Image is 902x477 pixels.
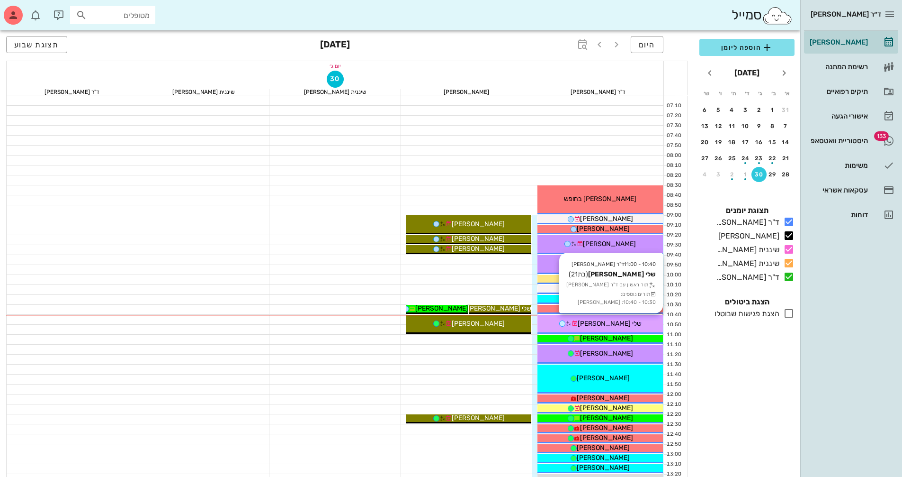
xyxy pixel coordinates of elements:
[804,31,898,54] a: [PERSON_NAME]
[664,251,683,259] div: 09:40
[577,394,630,402] span: [PERSON_NAME]
[751,123,767,129] div: 9
[664,192,683,200] div: 08:40
[751,139,767,146] div: 16
[808,137,868,145] div: היסטוריית וואטסאפ
[724,155,740,162] div: 25
[724,102,740,118] button: 4
[664,381,683,389] div: 11:50
[762,6,793,25] img: SmileCloud logo
[768,85,780,101] th: ב׳
[14,40,59,49] span: תצוגת שבוע
[580,334,633,342] span: [PERSON_NAME]
[532,89,663,95] div: ד"ר [PERSON_NAME]
[741,85,753,101] th: ד׳
[664,440,683,449] div: 12:50
[738,123,753,129] div: 10
[577,374,630,382] span: [PERSON_NAME]
[711,167,726,182] button: 3
[714,85,726,101] th: ו׳
[664,391,683,399] div: 12:00
[577,444,630,452] span: [PERSON_NAME]
[738,155,753,162] div: 24
[724,119,740,134] button: 11
[711,139,726,146] div: 19
[765,107,780,113] div: 1
[711,155,726,162] div: 26
[781,85,794,101] th: א׳
[724,171,740,178] div: 2
[727,85,740,101] th: ה׳
[724,167,740,182] button: 2
[664,122,683,130] div: 07:30
[711,308,779,320] div: הצגת פגישות שבוטלו
[664,112,683,120] div: 07:20
[804,203,898,226] a: דוחות
[664,271,683,279] div: 10:00
[138,89,269,95] div: שיננית [PERSON_NAME]
[664,172,683,180] div: 08:20
[664,331,683,339] div: 11:00
[452,245,505,253] span: [PERSON_NAME]
[808,211,868,219] div: דוחות
[664,132,683,140] div: 07:40
[765,155,780,162] div: 22
[778,107,794,113] div: 31
[664,341,683,349] div: 11:10
[765,151,780,166] button: 22
[738,107,753,113] div: 3
[724,123,740,129] div: 11
[724,107,740,113] div: 4
[751,102,767,118] button: 2
[713,258,779,269] div: שיננית [PERSON_NAME]
[804,154,898,177] a: משימות
[664,281,683,289] div: 10:10
[713,272,779,283] div: ד"ר [PERSON_NAME]
[664,371,683,379] div: 11:40
[578,320,642,328] span: שלי [PERSON_NAME]
[664,401,683,409] div: 12:10
[701,64,718,82] button: חודש הבא
[6,36,67,53] button: תצוגת שבוע
[808,63,868,71] div: רשימת המתנה
[711,119,726,134] button: 12
[778,167,794,182] button: 28
[664,301,683,309] div: 10:30
[804,179,898,202] a: עסקאות אשראי
[467,304,531,312] span: שלי [PERSON_NAME]
[724,151,740,166] button: 25
[452,220,505,228] span: [PERSON_NAME]
[804,80,898,103] a: תיקים רפואיים
[804,105,898,128] a: אישורי הגעה
[731,64,763,83] button: [DATE]
[808,186,868,194] div: עסקאות אשראי
[765,119,780,134] button: 8
[711,171,726,178] div: 3
[765,123,780,129] div: 8
[713,244,779,256] div: שיננית [PERSON_NAME]
[580,404,633,412] span: [PERSON_NAME]
[697,119,713,134] button: 13
[751,119,767,134] button: 9
[751,155,767,162] div: 23
[583,240,636,248] span: [PERSON_NAME]
[808,88,868,95] div: תיקים רפואיים
[778,102,794,118] button: 31
[664,321,683,329] div: 10:50
[874,131,889,141] span: תג
[327,75,343,83] span: 30
[401,89,532,95] div: [PERSON_NAME]
[580,215,633,223] span: [PERSON_NAME]
[765,102,780,118] button: 1
[327,71,344,88] button: 30
[577,464,630,472] span: [PERSON_NAME]
[711,135,726,150] button: 19
[738,171,753,178] div: 1
[664,411,683,419] div: 12:20
[697,123,713,129] div: 13
[7,61,663,71] div: יום ג׳
[724,135,740,150] button: 18
[269,89,401,95] div: שיננית [PERSON_NAME]
[452,414,505,422] span: [PERSON_NAME]
[699,205,795,216] h4: תצוגת יומנים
